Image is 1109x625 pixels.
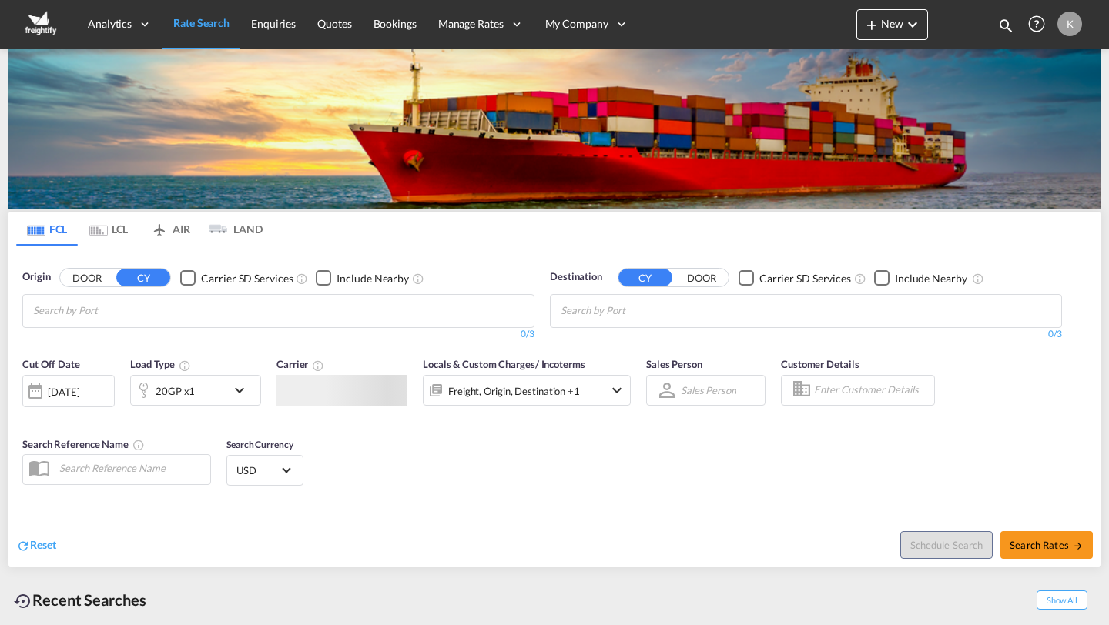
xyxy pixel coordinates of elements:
button: icon-plus 400-fgNewicon-chevron-down [856,9,928,40]
md-tab-item: LAND [201,212,263,246]
button: DOOR [675,269,729,287]
span: Rate Search [173,16,230,29]
button: CY [618,269,672,286]
md-icon: icon-chevron-down [608,381,626,399]
md-datepicker: Select [22,405,34,426]
div: 0/3 [22,328,534,341]
span: Bookings [374,17,417,30]
span: Search Reference Name [22,438,145,450]
md-icon: icon-information-outline [179,359,191,372]
span: Quotes [317,17,351,30]
span: Load Type [130,358,191,370]
span: Locals & Custom Charges [423,358,585,370]
span: New [863,17,922,30]
button: Search Ratesicon-arrow-right [1000,531,1093,559]
span: USD [236,463,280,477]
md-icon: icon-magnify [997,17,1014,34]
md-icon: icon-backup-restore [14,592,32,610]
span: Destination [550,269,602,285]
div: Recent Searches [8,583,152,617]
md-icon: icon-chevron-down [230,381,256,399]
md-checkbox: Checkbox No Ink [874,269,967,286]
button: Note: By default Schedule search will only considerorigin ports, destination ports and cut off da... [900,531,993,559]
md-icon: icon-airplane [150,220,169,232]
img: 3d225a30cc1e11efa36889090031b57f.png [23,7,58,42]
span: Reset [30,538,56,551]
md-chips-wrap: Chips container with autocompletion. Enter the text area, type text to search, and then use the u... [31,295,186,323]
span: Search Currency [226,439,293,450]
div: K [1057,12,1082,36]
md-icon: Unchecked: Ignores neighbouring ports when fetching rates.Checked : Includes neighbouring ports w... [412,272,424,285]
div: Carrier SD Services [201,271,293,286]
div: [DATE] [22,375,115,407]
md-pagination-wrapper: Use the left and right arrow keys to navigate between tabs [16,212,263,246]
md-tab-item: AIR [139,212,201,246]
div: Freight Origin Destination Factory Stuffingicon-chevron-down [423,375,631,406]
md-icon: Unchecked: Search for CY (Container Yard) services for all selected carriers.Checked : Search for... [296,272,308,285]
span: Help [1024,11,1050,37]
span: Cut Off Date [22,358,80,370]
div: Freight Origin Destination Factory Stuffing [448,380,580,402]
md-icon: Unchecked: Search for CY (Container Yard) services for all selected carriers.Checked : Search for... [854,272,866,285]
md-checkbox: Checkbox No Ink [739,269,851,286]
md-chips-wrap: Chips container with autocompletion. Enter the text area, type text to search, and then use the u... [558,295,713,323]
md-icon: Unchecked: Ignores neighbouring ports when fetching rates.Checked : Includes neighbouring ports w... [972,272,984,285]
md-tab-item: LCL [78,212,139,246]
md-icon: icon-refresh [16,539,30,553]
span: Search Rates [1010,539,1084,551]
md-checkbox: Checkbox No Ink [180,269,293,286]
div: OriginDOOR CY Checkbox No InkUnchecked: Search for CY (Container Yard) services for all selected ... [8,246,1101,566]
span: Enquiries [251,17,296,30]
md-icon: The selected Trucker/Carrierwill be displayed in the rate results If the rates are from another f... [312,359,324,372]
md-select: Sales Person [679,379,738,401]
button: DOOR [60,269,114,287]
div: icon-refreshReset [16,537,56,554]
md-icon: Your search will be saved by the below given name [132,439,145,451]
md-checkbox: Checkbox No Ink [316,269,409,286]
button: CY [116,269,170,286]
input: Enter Customer Details [814,379,930,402]
div: 0/3 [550,328,1062,341]
md-icon: icon-plus 400-fg [863,15,881,34]
span: Origin [22,269,50,285]
div: Include Nearby [895,271,967,286]
div: Help [1024,11,1057,38]
div: icon-magnify [997,17,1014,40]
md-tab-item: FCL [16,212,78,246]
span: Analytics [88,16,132,32]
span: Carrier [276,358,324,370]
img: LCL+%26+FCL+BACKGROUND.png [8,49,1101,209]
input: Search Reference Name [52,456,210,480]
div: [DATE] [48,385,79,399]
div: 20GP x1 [156,380,195,402]
md-icon: icon-arrow-right [1073,540,1084,551]
span: Sales Person [646,358,702,370]
span: / Incoterms [535,358,585,370]
span: Manage Rates [438,16,504,32]
span: Show All [1037,590,1087,610]
div: Carrier SD Services [759,271,851,286]
input: Chips input. [33,299,179,323]
span: Customer Details [781,358,859,370]
input: Chips input. [561,299,707,323]
span: My Company [545,16,608,32]
div: 20GP x1icon-chevron-down [130,375,261,406]
div: Include Nearby [337,271,409,286]
md-select: Select Currency: $ USDUnited States Dollar [235,459,295,481]
md-icon: icon-chevron-down [903,15,922,34]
